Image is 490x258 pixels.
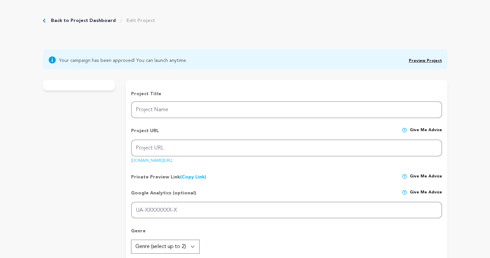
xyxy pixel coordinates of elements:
[43,17,155,24] div: Breadcrumb
[409,59,442,63] a: Preview Project
[131,202,442,219] input: UA-XXXXXXXX-X
[410,128,442,139] span: Give me advice
[131,128,159,139] p: Project URL
[410,190,442,202] span: Give me advice
[131,228,442,240] p: Genre
[51,17,116,24] a: Back to Project Dashboard
[131,101,442,118] input: Project Name
[180,175,206,179] a: (Copy Link)
[131,139,442,156] input: Project URL
[410,174,442,180] span: Give me advice
[126,17,155,24] a: Edit Project
[131,174,206,180] p: Private Preview Link
[402,190,407,195] img: help-circle.svg
[131,91,442,97] p: Project Title
[402,128,407,133] img: help-circle.svg
[402,174,407,179] img: help-circle.svg
[131,190,196,202] p: Google Analytics (optional)
[59,56,187,64] span: Your campaign has been approved! You can launch anytime.
[131,156,172,163] a: [DOMAIN_NAME][URL]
